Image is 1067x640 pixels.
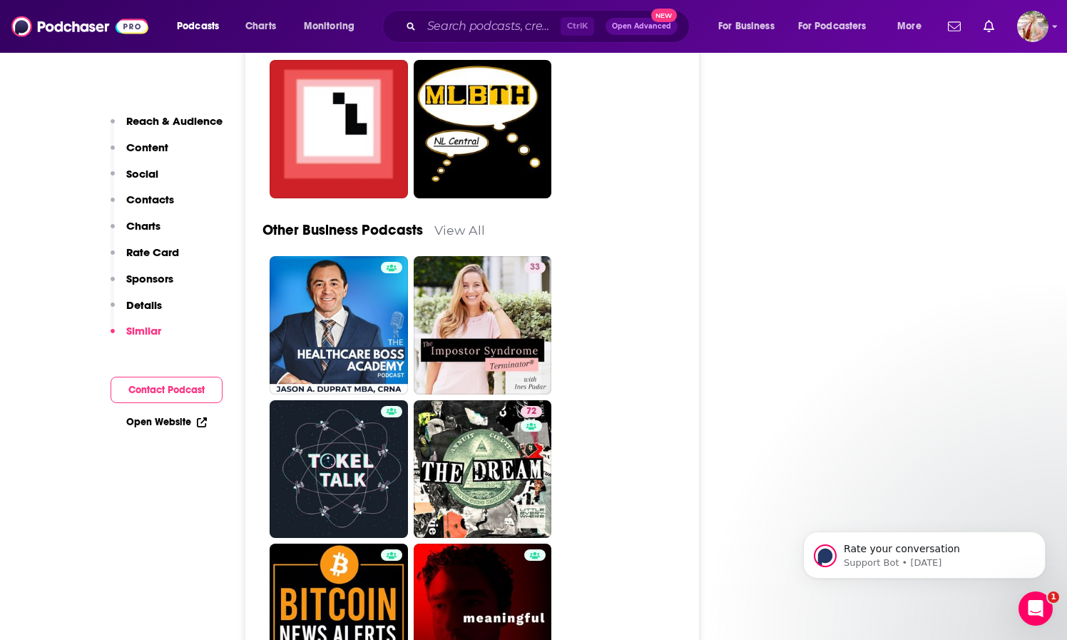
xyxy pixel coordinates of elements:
[294,15,373,38] button: open menu
[606,18,678,35] button: Open AdvancedNew
[978,14,1000,39] a: Show notifications dropdown
[798,16,867,36] span: For Podcasters
[126,167,158,181] p: Social
[782,502,1067,601] iframe: Intercom notifications message
[887,15,939,38] button: open menu
[524,262,546,273] a: 33
[897,16,921,36] span: More
[111,298,162,325] button: Details
[111,272,173,298] button: Sponsors
[434,223,485,238] a: View All
[111,141,168,167] button: Content
[177,16,219,36] span: Podcasts
[1017,11,1048,42] button: Show profile menu
[111,377,223,403] button: Contact Podcast
[414,256,552,395] a: 33
[1017,11,1048,42] img: User Profile
[718,16,775,36] span: For Business
[126,416,207,428] a: Open Website
[530,260,540,275] span: 33
[1048,591,1059,603] span: 1
[561,17,594,36] span: Ctrl K
[111,324,161,350] button: Similar
[111,245,179,272] button: Rate Card
[126,245,179,259] p: Rate Card
[126,193,174,206] p: Contacts
[1018,591,1053,626] iframe: Intercom live chat
[11,13,148,40] img: Podchaser - Follow, Share and Rate Podcasts
[262,221,423,239] a: Other Business Podcasts
[126,272,173,285] p: Sponsors
[422,15,561,38] input: Search podcasts, credits, & more...
[167,15,238,38] button: open menu
[245,16,276,36] span: Charts
[521,406,542,417] a: 72
[942,14,966,39] a: Show notifications dropdown
[126,114,223,128] p: Reach & Audience
[612,23,671,30] span: Open Advanced
[111,114,223,141] button: Reach & Audience
[126,298,162,312] p: Details
[789,15,887,38] button: open menu
[396,10,703,43] div: Search podcasts, credits, & more...
[236,15,285,38] a: Charts
[126,219,160,233] p: Charts
[304,16,354,36] span: Monitoring
[111,167,158,193] button: Social
[111,193,174,219] button: Contacts
[526,405,536,419] span: 72
[651,9,677,22] span: New
[126,324,161,337] p: Similar
[414,400,552,539] a: 72
[126,141,168,154] p: Content
[1017,11,1048,42] span: Logged in as kmccue
[708,15,792,38] button: open menu
[111,219,160,245] button: Charts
